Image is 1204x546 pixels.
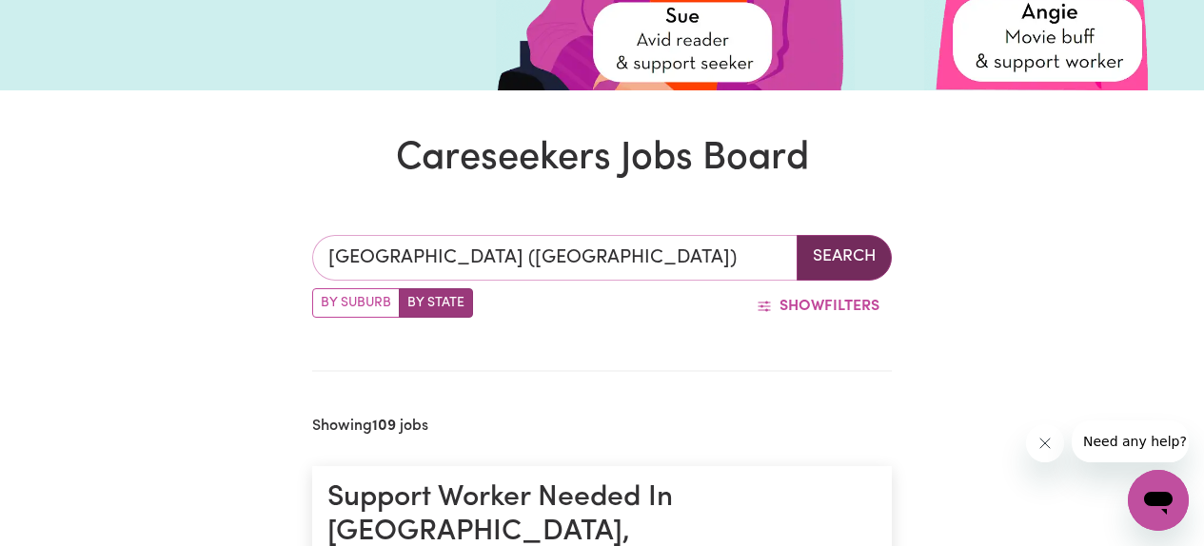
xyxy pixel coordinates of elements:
[372,419,396,434] b: 109
[797,235,892,281] button: Search
[312,235,798,281] input: e.g. New South Wales, or NSW
[744,288,892,324] button: ShowFilters
[1072,420,1189,462] iframe: Message from company
[399,288,473,318] label: Search by state
[312,288,400,318] label: Search by suburb/post code
[1026,424,1064,462] iframe: Close message
[312,418,428,436] h2: Showing jobs
[780,299,824,314] span: Show
[1128,470,1189,531] iframe: Button to launch messaging window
